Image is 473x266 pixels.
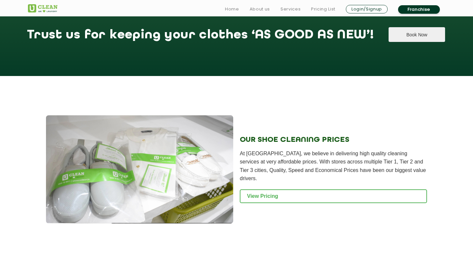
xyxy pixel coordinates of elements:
[27,27,374,49] h1: Trust us for keeping your clothes ‘AS GOOD AS NEW’!
[240,149,427,183] p: At [GEOGRAPHIC_DATA], we believe in delivering high quality cleaning services at very affordable ...
[281,5,301,13] a: Services
[240,189,427,203] a: View Pricing
[225,5,239,13] a: Home
[398,5,440,14] a: Franchise
[240,136,427,144] h2: OUR SHOE CLEANING PRICES
[250,5,270,13] a: About us
[46,115,233,223] img: Shoe Cleaning Service
[311,5,335,13] a: Pricing List
[28,4,57,12] img: UClean Laundry and Dry Cleaning
[389,27,445,42] button: Book Now
[346,5,388,13] a: Login/Signup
